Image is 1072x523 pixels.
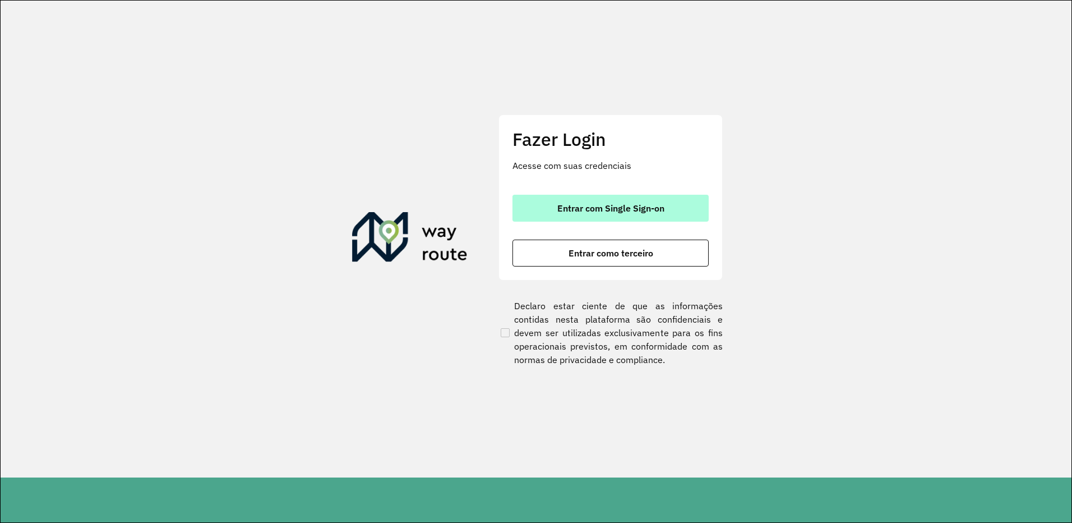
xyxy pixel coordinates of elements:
button: button [512,195,709,222]
span: Entrar com Single Sign-on [557,204,664,213]
span: Entrar como terceiro [569,249,653,258]
img: Roteirizador AmbevTech [352,212,468,266]
h2: Fazer Login [512,129,709,150]
label: Declaro estar ciente de que as informações contidas nesta plataforma são confidenciais e devem se... [498,299,723,366]
p: Acesse com suas credenciais [512,159,709,172]
button: button [512,240,709,267]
